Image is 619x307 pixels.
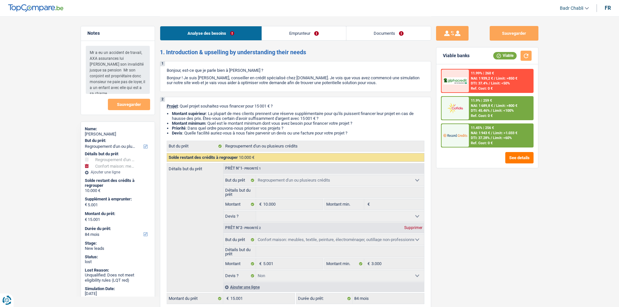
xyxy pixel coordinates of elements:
[471,109,490,113] span: DTI: 45.46%
[224,226,263,230] div: Prêt n°2
[296,293,353,304] label: Durée du prêt:
[256,259,263,269] span: €
[85,246,151,251] div: New leads
[224,166,263,171] div: Prêt n°1
[160,97,165,102] div: 2
[494,104,495,108] span: /
[85,197,149,202] label: Supplément à emprunter:
[364,199,371,210] span: €
[471,136,490,140] span: DTI: 37.28%
[491,131,492,135] span: /
[85,170,151,174] div: Ajouter une ligne
[471,71,494,75] div: 11.99% | 260 €
[471,81,488,85] span: DTI: 37.4%
[85,151,151,157] div: Détails but du prêt
[167,104,424,109] p: : Quel projet souhaitez-vous financer pour 15 001 € ?
[471,126,494,130] div: 11.45% | 256 €
[172,121,205,126] strong: Montant minimum
[172,111,424,121] li: : La plupart de mes clients prennent une réserve supplémentaire pour qu'ils puissent financer leu...
[325,259,364,269] label: Montant min.
[160,49,431,56] h2: 1. Introduction & upselling by understanding their needs
[167,141,224,151] label: But du prêt
[471,76,493,81] span: NAI: 1 939,2 €
[85,178,151,188] div: Solde restant des crédits à regrouper
[242,226,261,230] span: - Priorité 2
[493,136,512,140] span: Limit: <60%
[85,286,151,291] div: Simulation Date:
[85,241,151,246] div: Stage:
[224,175,256,185] label: But du prêt
[172,111,206,116] strong: Montant supérieur
[85,126,151,132] div: Name:
[223,293,230,304] span: €
[160,61,165,66] div: 1
[85,259,151,264] div: lost
[85,268,151,273] div: Lost Reason:
[605,5,611,11] div: fr
[493,109,514,113] span: Limit: <100%
[172,131,182,135] span: Devis
[85,226,149,231] label: Durée du prêt:
[325,199,364,210] label: Montant min.
[490,26,538,41] button: Sauvegarder
[496,104,517,108] span: Limit: >800 €
[167,68,424,73] p: Bonjour, est-ce que je parle bien à [PERSON_NAME] ?
[224,211,256,222] label: Devis ?
[256,199,263,210] span: €
[169,155,238,160] span: Solde restant des crédits à regrouper
[491,136,492,140] span: /
[167,293,223,304] label: Montant du prêt
[85,211,149,216] label: Montant du prêt:
[85,273,151,283] div: Unqualified: Does not meet eligibility rules (LQT red)
[172,126,186,131] strong: Priorité
[443,77,467,85] img: AlphaCredit
[555,3,589,14] a: Badr Chabli
[85,132,151,137] div: [PERSON_NAME]
[491,81,510,85] span: Limit: <50%
[85,254,151,260] div: Status:
[403,226,424,230] div: Supprimer
[493,52,517,59] div: Viable
[85,138,149,143] label: But du prêt:
[491,109,492,113] span: /
[224,247,256,257] label: Détails but du prêt
[471,98,492,103] div: 11.9% | 259 €
[496,76,517,81] span: Limit: >850 €
[494,76,495,81] span: /
[471,104,493,108] span: NAI: 1 689,8 €
[471,114,493,118] div: Ref. Cost: 0 €
[167,163,223,171] label: Détails but du prêt
[242,167,261,170] span: - Priorité 1
[224,187,256,198] label: Détails but du prêt
[489,81,490,85] span: /
[471,86,493,91] div: Ref. Cost: 0 €
[85,217,87,222] span: €
[224,235,256,245] label: But du prêt
[167,75,424,85] p: Bonjour ! Je suis [PERSON_NAME], conseiller en crédit spécialisé chez [DOMAIN_NAME]. Je vois que ...
[471,141,493,145] div: Ref. Cost: 0 €
[224,271,256,281] label: Devis ?
[224,259,256,269] label: Montant
[87,31,148,36] h5: Notes
[172,126,424,131] li: : Dans quel ordre pouvons-nous prioriser vos projets ?
[560,6,583,11] span: Badr Chabli
[160,26,262,40] a: Analyse des besoins
[239,155,254,160] span: 10.000 €
[505,152,534,163] button: See details
[167,104,178,109] span: Projet
[493,131,517,135] span: Limit: >1.033 €
[85,188,151,193] div: 10.000 €
[117,102,141,107] span: Sauvegarder
[443,102,467,114] img: Cofidis
[224,199,256,210] label: Montant
[443,129,467,141] img: Record Credits
[223,282,424,292] div: Ajouter une ligne
[346,26,431,40] a: Documents
[364,259,371,269] span: €
[108,99,150,110] button: Sauvegarder
[85,291,151,296] div: [DATE]
[172,131,424,135] li: : Quelle facilité auriez-vous à nous faire parvenir un devis ou une facture pour votre projet ?
[85,202,87,207] span: €
[262,26,346,40] a: Emprunteur
[172,121,424,126] li: : Quel est le montant minimum dont vous avez besoin pour financer votre projet ?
